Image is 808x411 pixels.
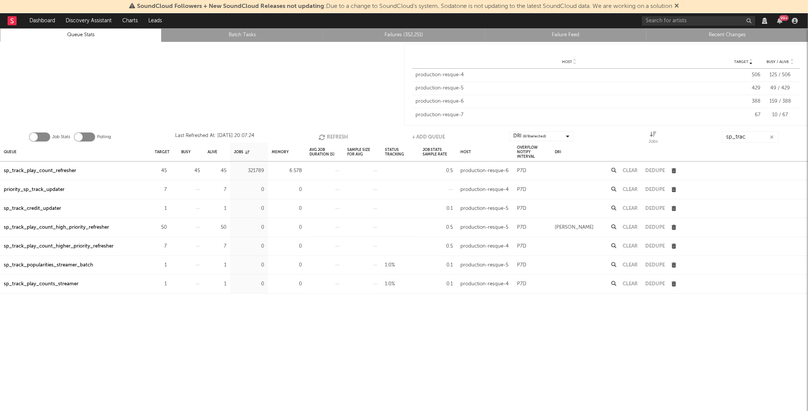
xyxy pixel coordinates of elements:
[416,111,723,119] div: production-resque-7
[272,185,302,194] div: 0
[423,261,453,270] div: 0.1
[623,206,638,211] button: Clear
[779,15,789,21] div: 99 +
[645,206,665,211] button: Dedupe
[155,144,169,160] div: Target
[385,280,395,289] div: 1.0%
[517,185,526,194] div: P7D
[726,98,760,105] div: 388
[234,280,264,289] div: 0
[764,71,796,79] div: 125 / 506
[272,280,302,289] div: 0
[208,261,226,270] div: 1
[642,16,755,26] input: Search for artists
[460,166,509,175] div: production-resque-6
[517,144,547,160] div: Overflow Notify Interval
[764,85,796,92] div: 49 / 429
[234,242,264,251] div: 0
[562,60,572,64] span: Host
[764,98,796,105] div: 159 / 388
[327,31,480,40] a: Failures (352,251)
[623,168,638,173] button: Clear
[645,244,665,249] button: Dedupe
[4,185,65,194] a: priority_sp_track_updater
[4,261,93,270] a: sp_track_popularities_streamer_batch
[155,204,167,213] div: 1
[4,223,109,232] a: sp_track_play_count_high_priority_refresher
[4,280,78,289] div: sp_track_play_counts_streamer
[460,204,508,213] div: production-resque-5
[623,187,638,192] button: Clear
[175,131,254,143] div: Last Refreshed At: [DATE] 20:07:24
[722,131,779,143] input: Search...
[416,98,723,105] div: production-resque-6
[623,244,638,249] button: Clear
[272,166,302,175] div: 6.57B
[460,223,508,232] div: production-resque-5
[460,242,509,251] div: production-resque-4
[726,71,760,79] div: 506
[416,71,723,79] div: production-resque-4
[460,280,509,289] div: production-resque-4
[645,187,665,192] button: Dedupe
[97,132,111,142] label: Polling
[181,166,200,175] div: 45
[137,3,324,9] span: SoundCloud Followers + New SoundCloud Releases not updating
[649,137,658,146] div: Jobs
[645,263,665,268] button: Dedupe
[517,242,526,251] div: P7D
[734,60,748,64] span: Target
[60,13,117,28] a: Discovery Assistant
[517,280,526,289] div: P7D
[489,31,642,40] a: Failure Feed
[423,204,453,213] div: 0.1
[764,111,796,119] div: 10 / 67
[208,185,226,194] div: 7
[423,144,453,160] div: Job Stats Sample Rate
[208,280,226,289] div: 1
[117,13,143,28] a: Charts
[234,261,264,270] div: 0
[555,144,561,160] div: DRI
[767,60,790,64] span: Busy / Alive
[4,31,157,40] a: Queue Stats
[416,85,723,92] div: production-resque-5
[347,144,377,160] div: Sample Size For Avg
[460,144,471,160] div: Host
[4,242,114,251] a: sp_track_play_count_higher_priority_refresher
[4,144,17,160] div: Queue
[623,282,638,286] button: Clear
[385,261,395,270] div: 1.0%
[143,13,167,28] a: Leads
[208,144,217,160] div: Alive
[155,242,167,251] div: 7
[423,242,453,251] div: 0.5
[52,132,70,142] label: Job Stats
[517,204,526,213] div: P7D
[517,261,526,270] div: P7D
[423,223,453,232] div: 0.5
[726,85,760,92] div: 429
[517,166,526,175] div: P7D
[513,132,546,141] div: DRI
[24,13,60,28] a: Dashboard
[155,280,167,289] div: 1
[674,3,679,9] span: Dismiss
[649,131,658,146] div: Jobs
[272,144,289,160] div: Memory
[645,225,665,230] button: Dedupe
[155,223,167,232] div: 50
[4,166,76,175] a: sp_track_play_count_refresher
[4,204,61,213] a: sp_track_credit_updater
[309,144,340,160] div: Avg Job Duration (s)
[234,166,264,175] div: 321789
[272,261,302,270] div: 0
[517,223,526,232] div: P7D
[623,225,638,230] button: Clear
